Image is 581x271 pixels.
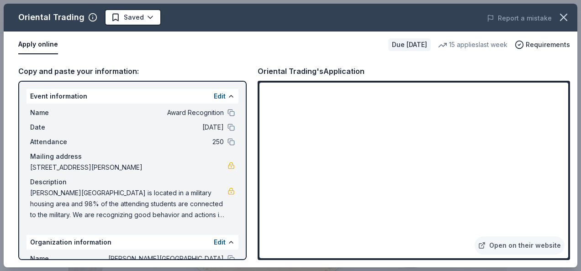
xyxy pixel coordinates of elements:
[30,107,91,118] span: Name
[438,39,507,50] div: 15 applies last week
[258,65,364,77] div: Oriental Trading's Application
[30,188,227,220] span: [PERSON_NAME][GEOGRAPHIC_DATA] is located in a military housing area and 98% of the attending stu...
[91,253,224,264] span: [PERSON_NAME][GEOGRAPHIC_DATA]
[388,38,431,51] div: Due [DATE]
[18,65,247,77] div: Copy and paste your information:
[30,136,91,147] span: Attendance
[91,107,224,118] span: Award Recognition
[30,122,91,133] span: Date
[18,10,85,25] div: Oriental Trading
[214,237,226,248] button: Edit
[526,39,570,50] span: Requirements
[18,35,58,54] button: Apply online
[30,151,235,162] div: Mailing address
[91,136,224,147] span: 250
[124,12,144,23] span: Saved
[515,39,570,50] button: Requirements
[26,89,238,104] div: Event information
[91,122,224,133] span: [DATE]
[214,91,226,102] button: Edit
[30,162,227,173] span: [STREET_ADDRESS][PERSON_NAME]
[105,9,161,26] button: Saved
[475,236,565,255] a: Open on their website
[26,235,238,250] div: Organization information
[487,13,552,24] button: Report a mistake
[30,177,235,188] div: Description
[30,253,91,264] span: Name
